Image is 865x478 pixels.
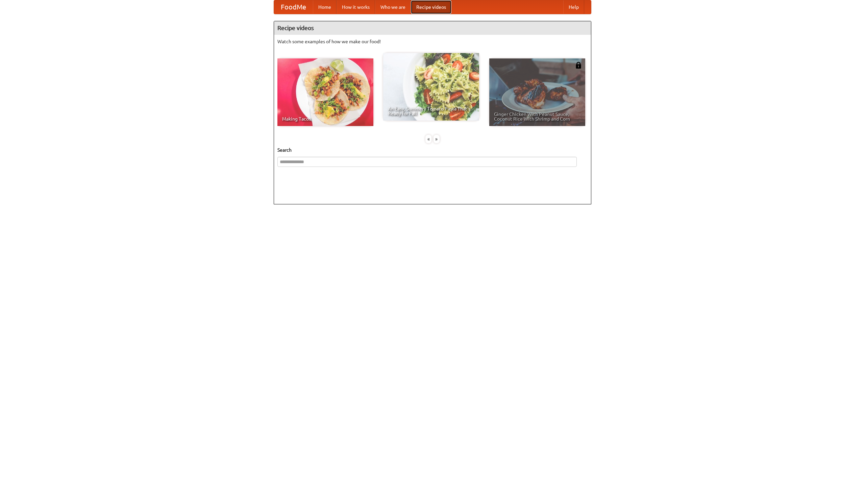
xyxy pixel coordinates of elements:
div: » [434,135,440,143]
h5: Search [277,147,588,153]
a: Help [563,0,584,14]
a: How it works [337,0,375,14]
a: Home [313,0,337,14]
a: Who we are [375,0,411,14]
a: Recipe videos [411,0,451,14]
a: An Easy, Summery Tomato Pasta That's Ready for Fall [383,53,479,121]
span: An Easy, Summery Tomato Pasta That's Ready for Fall [388,106,474,116]
h4: Recipe videos [274,21,591,35]
a: FoodMe [274,0,313,14]
div: « [425,135,431,143]
a: Making Tacos [277,58,373,126]
img: 483408.png [575,62,582,69]
span: Making Tacos [282,117,369,121]
p: Watch some examples of how we make our food! [277,38,588,45]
